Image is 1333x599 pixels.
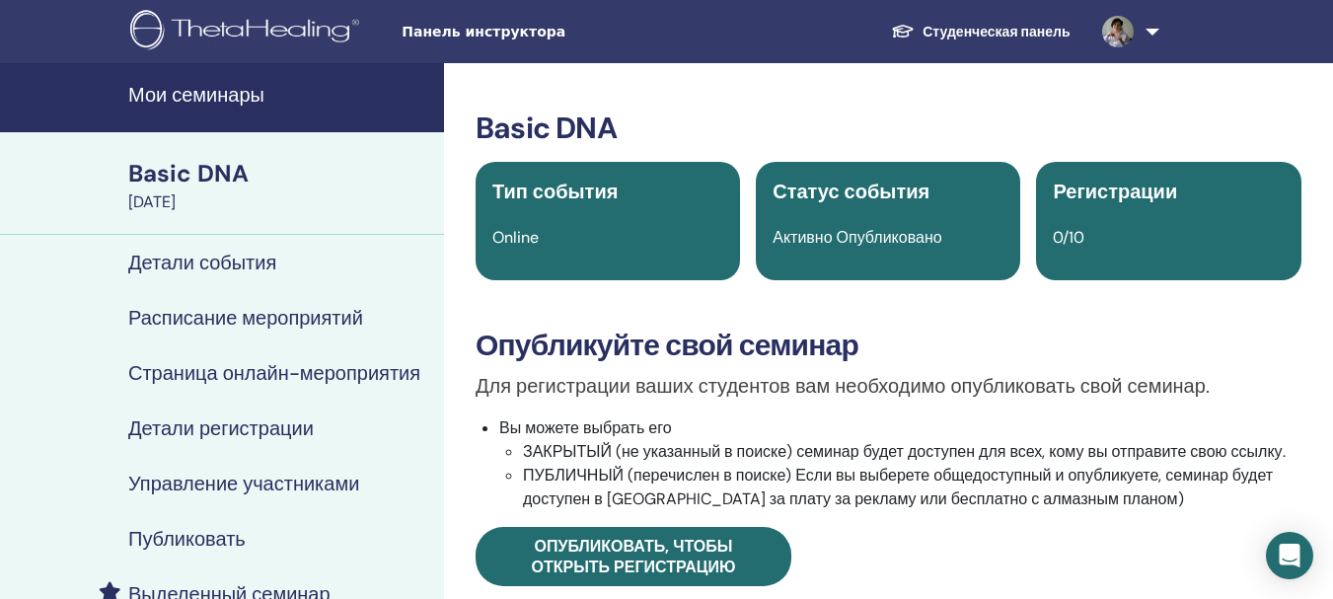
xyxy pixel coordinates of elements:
a: Опубликовать, чтобы открыть регистрацию [476,527,791,586]
span: Регистрации [1053,179,1177,204]
span: Online [492,227,539,248]
h4: Мои семинары [128,83,432,107]
div: [DATE] [128,190,432,214]
span: Активно Опубликовано [773,227,941,248]
h3: Basic DNA [476,111,1301,146]
h3: Опубликуйте свой семинар [476,328,1301,363]
span: 0/10 [1053,227,1084,248]
li: ПУБЛИЧНЫЙ (перечислен в поиске) Если вы выберете общедоступный и опубликуете, семинар будет досту... [523,464,1301,511]
h4: Детали события [128,251,276,274]
span: Тип события [492,179,618,204]
h4: Публиковать [128,527,246,551]
span: Статус события [773,179,929,204]
img: default.jpg [1102,16,1134,47]
li: ЗАКРЫТЫЙ (не указанный в поиске) семинар будет доступен для всех, кому вы отправите свою ссылку. [523,440,1301,464]
img: logo.png [130,10,366,54]
span: Опубликовать, чтобы открыть регистрацию [532,536,736,577]
img: graduation-cap-white.svg [891,23,915,39]
h4: Детали регистрации [128,416,314,440]
h4: Управление участниками [128,472,359,495]
div: Basic DNA [128,157,432,190]
a: Basic DNA[DATE] [116,157,444,214]
h4: Страница онлайн-мероприятия [128,361,420,385]
h4: Расписание мероприятий [128,306,363,330]
li: Вы можете выбрать его [499,416,1301,511]
span: Панель инструктора [402,22,698,42]
p: Для регистрации ваших студентов вам необходимо опубликовать свой семинар. [476,371,1301,401]
a: Студенческая панель [875,14,1085,50]
div: Open Intercom Messenger [1266,532,1313,579]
